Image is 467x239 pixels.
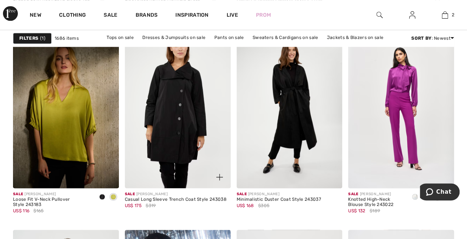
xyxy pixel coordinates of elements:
[376,10,383,19] img: search the website
[216,174,223,180] img: plus_v2.svg
[108,191,119,203] div: Wasabi
[19,35,38,42] strong: Filters
[125,191,227,197] div: [PERSON_NAME]
[348,30,454,188] img: Knotted High-Neck Blouse Style 243022. Vanilla 30
[237,197,321,202] div: Minimalistic Duster Coat Style 243037
[104,12,117,20] a: Sale
[13,208,29,213] span: US$ 116
[125,197,227,202] div: Casual Long Sleeve Trench Coat Style 243038
[13,30,119,188] img: Loose Fit V-Neck Pullover Style 243183. Black
[211,33,248,42] a: Pants on sale
[409,10,415,19] img: My Info
[13,191,91,197] div: [PERSON_NAME]
[348,191,358,196] span: Sale
[125,191,135,196] span: Sale
[249,33,322,42] a: Sweaters & Cardigans on sale
[175,12,208,20] span: Inspiration
[420,183,460,202] iframe: Opens a widget where you can chat to one of our agents
[403,10,421,20] a: Sign In
[202,42,239,52] a: Skirts on sale
[59,12,86,20] a: Clothing
[40,35,45,42] span: 1
[237,30,343,188] img: Minimalistic Duster Coat Style 243037. Black
[237,203,254,208] span: US$ 168
[146,202,156,209] span: $319
[103,33,137,42] a: Tops on sale
[258,202,269,209] span: $305
[348,208,365,213] span: US$ 132
[136,12,158,20] a: Brands
[240,42,288,52] a: Outerwear on sale
[370,207,380,214] span: $189
[227,11,238,19] a: Live
[409,191,421,203] div: Vanilla 30
[452,12,454,18] span: 2
[125,203,142,208] span: US$ 175
[442,10,448,19] img: My Bag
[256,11,271,19] a: Prom
[125,30,231,188] a: Casual Long Sleeve Trench Coat Style 243038. Black
[323,33,387,42] a: Jackets & Blazers on sale
[237,191,321,197] div: [PERSON_NAME]
[55,35,79,42] span: 1686 items
[429,10,461,19] a: 2
[139,33,209,42] a: Dresses & Jumpsuits on sale
[97,191,108,203] div: Black
[13,197,91,207] div: Loose Fit V-Neck Pullover Style 243183
[33,207,43,214] span: $165
[3,6,18,21] img: 1ère Avenue
[348,197,403,207] div: Knotted High-Neck Blouse Style 243022
[348,191,403,197] div: [PERSON_NAME]
[411,36,431,41] strong: Sort By
[30,12,41,20] a: New
[237,191,247,196] span: Sale
[13,191,23,196] span: Sale
[411,35,454,42] div: : Newest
